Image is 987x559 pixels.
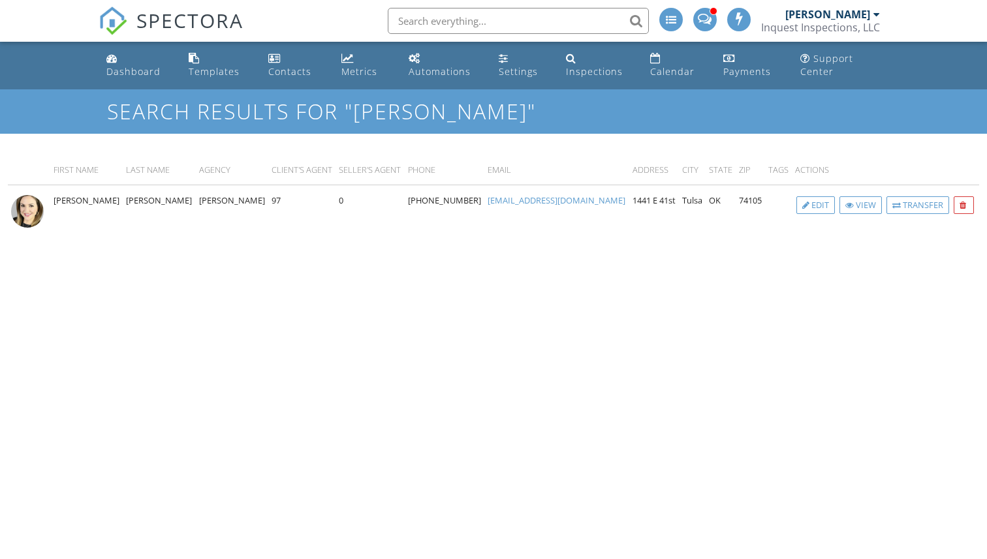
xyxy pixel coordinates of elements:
td: 0 [336,185,404,285]
td: Tulsa [679,185,706,285]
a: Inspections [561,47,634,84]
div: Edit [796,196,835,215]
a: Calendar [645,47,708,84]
div: Dashboard [106,65,161,78]
div: [PERSON_NAME] [785,8,870,21]
img: The Best Home Inspection Software - Spectora [99,7,127,35]
td: 97 [268,185,336,285]
a: Edit [795,195,836,216]
div: View [839,196,882,215]
th: Address [629,155,679,185]
a: Transfer [885,195,950,216]
a: Dashboard [101,47,173,84]
a: Settings [493,47,550,84]
th: Agency [196,155,268,185]
th: First Name [50,155,123,185]
div: Automations [409,65,471,78]
div: Metrics [341,65,377,78]
th: client's Agent [268,155,336,185]
a: Metrics [336,47,392,84]
a: Payments [718,47,785,84]
a: Support Center [795,47,886,84]
span: SPECTORA [136,7,243,34]
th: State [706,155,736,185]
a: Contacts [263,47,326,84]
div: Templates [189,65,240,78]
th: Tags [765,155,792,185]
a: View [838,195,883,216]
div: Transfer [886,196,949,215]
td: 74105 [736,185,765,285]
td: [PHONE_NUMBER] [405,185,484,285]
td: [PERSON_NAME] [196,185,268,285]
a: Templates [183,47,253,84]
th: Last Name [123,155,195,185]
th: Phone [405,155,484,185]
a: SPECTORA [99,18,243,45]
th: Seller's Agent [336,155,404,185]
div: Calendar [650,65,695,78]
td: [PERSON_NAME] [123,185,195,285]
img: Screen_Shot_2022-01-09_at_2.12.40_PM.png [11,195,44,228]
input: Search everything... [388,8,649,34]
th: Actions [792,155,979,185]
td: 1441 E 41st [629,185,679,285]
div: Inspections [566,65,623,78]
th: Email [484,155,629,185]
div: Payments [723,65,771,78]
div: Settings [499,65,538,78]
a: Automations (Advanced) [403,47,483,84]
div: Inquest Inspections, LLC [761,21,880,34]
div: Support Center [800,52,853,78]
th: Zip [736,155,765,185]
a: [EMAIL_ADDRESS][DOMAIN_NAME] [488,194,625,206]
td: OK [706,185,736,285]
div: Contacts [268,65,311,78]
th: City [679,155,706,185]
h1: Search results for "[PERSON_NAME]" [107,100,880,123]
td: [PERSON_NAME] [50,185,123,285]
